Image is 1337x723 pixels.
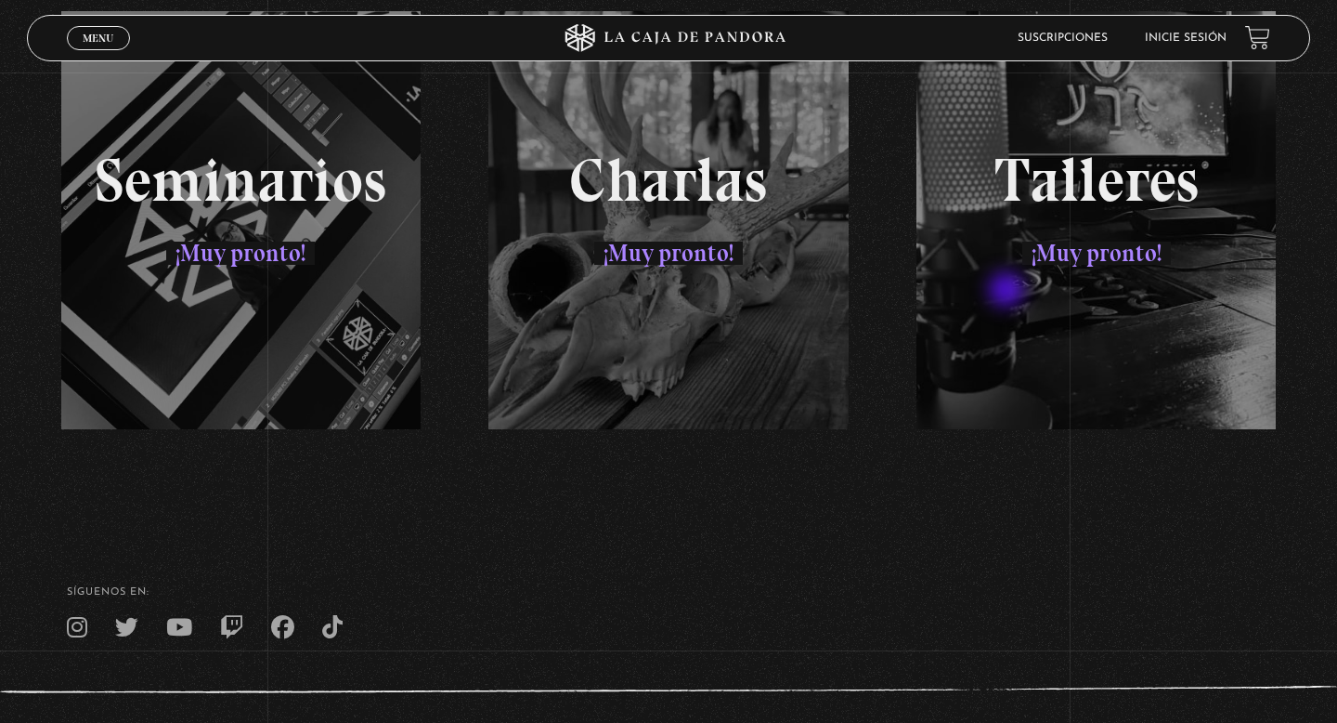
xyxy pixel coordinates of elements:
a: View your shopping cart [1245,25,1270,50]
span: Menu [83,33,113,44]
a: Inicie sesión [1145,33,1227,44]
a: Suscripciones [1018,33,1108,44]
h4: SÍguenos en: [67,587,1270,598]
span: Cerrar [77,47,121,60]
